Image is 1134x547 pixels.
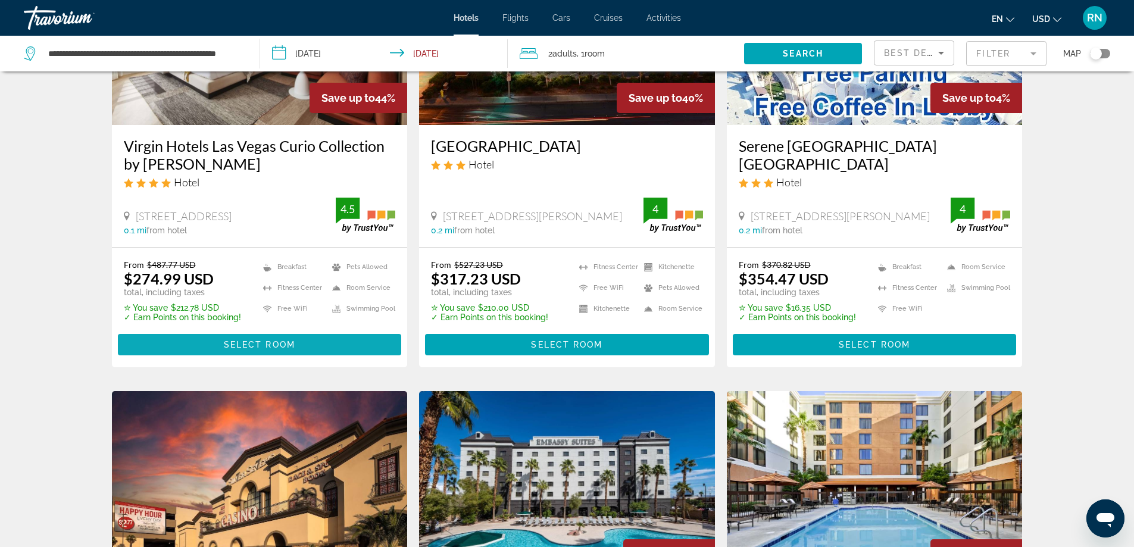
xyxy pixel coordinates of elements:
button: Select Room [733,334,1017,355]
span: , 1 [577,45,605,62]
li: Room Service [941,260,1010,274]
span: 2 [548,45,577,62]
ins: $317.23 USD [431,270,521,287]
li: Pets Allowed [326,260,395,274]
span: ✮ You save [739,303,783,312]
p: $212.78 USD [124,303,241,312]
li: Kitchenette [638,260,703,274]
li: Swimming Pool [941,280,1010,295]
del: $370.82 USD [762,260,811,270]
h3: [GEOGRAPHIC_DATA] [431,137,703,155]
a: Serene [GEOGRAPHIC_DATA] [GEOGRAPHIC_DATA] [739,137,1011,173]
img: trustyou-badge.svg [951,198,1010,233]
div: 3 star Hotel [431,158,703,171]
a: Activities [646,13,681,23]
a: Travorium [24,2,143,33]
li: Kitchenette [573,301,638,316]
a: Hotels [454,13,479,23]
button: Search [744,43,862,64]
mat-select: Sort by [884,46,944,60]
button: Select Room [425,334,709,355]
span: Save up to [321,92,375,104]
span: 0.2 mi [739,226,762,235]
li: Fitness Center [257,280,326,295]
button: Check-in date: Oct 23, 2025 Check-out date: Oct 26, 2025 [260,36,508,71]
li: Room Service [326,280,395,295]
button: Change currency [1032,10,1061,27]
p: $210.00 USD [431,303,548,312]
img: trustyou-badge.svg [643,198,703,233]
li: Free WiFi [872,301,941,316]
p: total, including taxes [431,287,548,297]
button: Travelers: 2 adults, 0 children [508,36,744,71]
li: Breakfast [872,260,941,274]
span: from hotel [762,226,802,235]
a: Cars [552,13,570,23]
button: Toggle map [1081,48,1110,59]
span: Select Room [224,340,295,349]
span: Save up to [942,92,996,104]
div: 4% [930,83,1022,113]
span: Adults [552,49,577,58]
button: User Menu [1079,5,1110,30]
ins: $274.99 USD [124,270,214,287]
div: 4 star Hotel [124,176,396,189]
span: RN [1087,12,1102,24]
del: $527.23 USD [454,260,503,270]
span: 0.1 mi [124,226,146,235]
span: [STREET_ADDRESS][PERSON_NAME] [751,210,930,223]
div: 4 [951,202,974,216]
span: Save up to [629,92,682,104]
a: Select Room [425,337,709,350]
span: Hotel [776,176,802,189]
p: ✓ Earn Points on this booking! [124,312,241,322]
span: [STREET_ADDRESS] [136,210,232,223]
li: Fitness Center [872,280,941,295]
div: 4 [643,202,667,216]
span: Hotel [174,176,199,189]
a: Virgin Hotels Las Vegas Curio Collection by [PERSON_NAME] [124,137,396,173]
span: Map [1063,45,1081,62]
span: From [431,260,451,270]
span: en [992,14,1003,24]
li: Pets Allowed [638,280,703,295]
iframe: Button to launch messaging window [1086,499,1124,537]
button: Change language [992,10,1014,27]
a: Select Room [118,337,402,350]
span: From [739,260,759,270]
li: Free WiFi [257,301,326,316]
div: 4.5 [336,202,360,216]
span: Select Room [531,340,602,349]
img: trustyou-badge.svg [336,198,395,233]
p: total, including taxes [739,287,856,297]
span: Select Room [839,340,910,349]
span: USD [1032,14,1050,24]
li: Free WiFi [573,280,638,295]
div: 44% [310,83,407,113]
a: Flights [502,13,529,23]
span: Search [783,49,823,58]
div: 40% [617,83,715,113]
a: Cruises [594,13,623,23]
li: Fitness Center [573,260,638,274]
p: $16.35 USD [739,303,856,312]
p: ✓ Earn Points on this booking! [739,312,856,322]
ins: $354.47 USD [739,270,829,287]
button: Filter [966,40,1046,67]
span: ✮ You save [124,303,168,312]
span: 0.2 mi [431,226,454,235]
span: [STREET_ADDRESS][PERSON_NAME] [443,210,622,223]
span: Best Deals [884,48,946,58]
del: $487.77 USD [147,260,196,270]
p: total, including taxes [124,287,241,297]
span: ✮ You save [431,303,475,312]
li: Breakfast [257,260,326,274]
span: Hotel [468,158,494,171]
